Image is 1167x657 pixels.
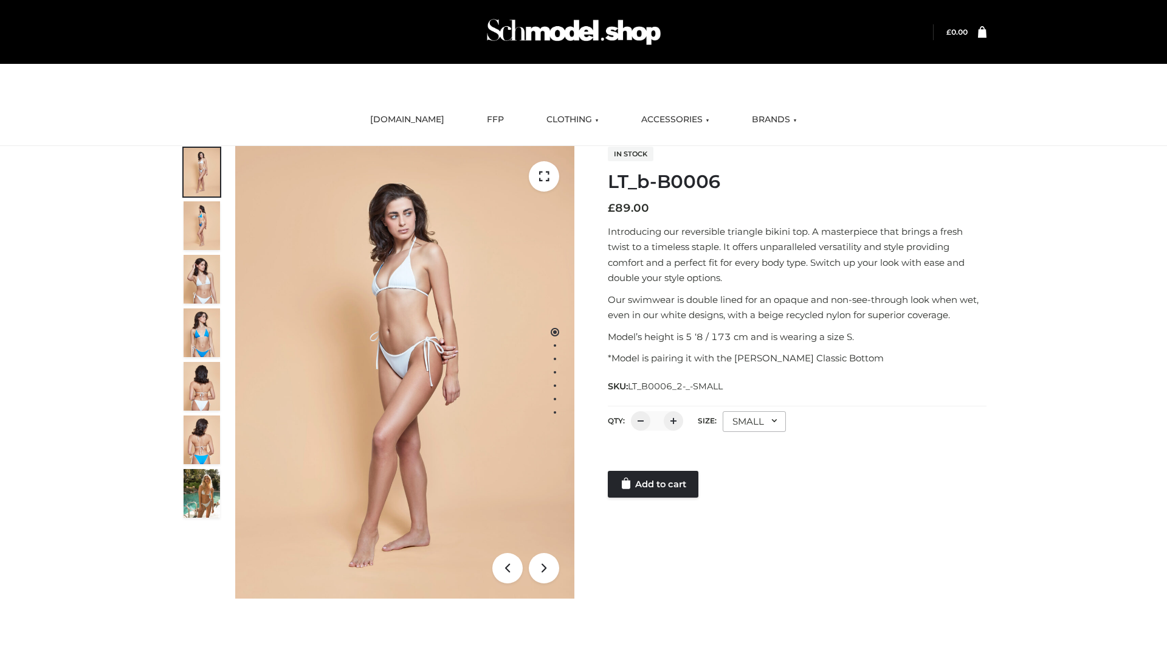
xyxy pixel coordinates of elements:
[946,27,968,36] bdi: 0.00
[608,201,615,215] span: £
[608,350,986,366] p: *Model is pairing it with the [PERSON_NAME] Classic Bottom
[628,381,723,392] span: LT_B0006_2-_-SMALL
[361,106,453,133] a: [DOMAIN_NAME]
[723,411,786,432] div: SMALL
[608,416,625,425] label: QTY:
[608,329,986,345] p: Model’s height is 5 ‘8 / 173 cm and is wearing a size S.
[235,146,574,599] img: ArielClassicBikiniTop_CloudNine_AzureSky_OW114ECO_1
[537,106,608,133] a: CLOTHING
[608,171,986,193] h1: LT_b-B0006
[946,27,951,36] span: £
[698,416,717,425] label: Size:
[184,148,220,196] img: ArielClassicBikiniTop_CloudNine_AzureSky_OW114ECO_1-scaled.jpg
[184,362,220,411] img: ArielClassicBikiniTop_CloudNine_AzureSky_OW114ECO_7-scaled.jpg
[608,292,986,323] p: Our swimwear is double lined for an opaque and non-see-through look when wet, even in our white d...
[743,106,806,133] a: BRANDS
[946,27,968,36] a: £0.00
[184,201,220,250] img: ArielClassicBikiniTop_CloudNine_AzureSky_OW114ECO_2-scaled.jpg
[608,379,724,394] span: SKU:
[608,147,653,161] span: In stock
[478,106,513,133] a: FFP
[608,471,698,498] a: Add to cart
[184,415,220,464] img: ArielClassicBikiniTop_CloudNine_AzureSky_OW114ECO_8-scaled.jpg
[608,201,649,215] bdi: 89.00
[184,255,220,304] img: ArielClassicBikiniTop_CloudNine_AzureSky_OW114ECO_3-scaled.jpg
[483,8,665,56] img: Schmodel Admin 964
[184,469,220,518] img: Arieltop_CloudNine_AzureSky2.jpg
[632,106,718,133] a: ACCESSORIES
[608,224,986,286] p: Introducing our reversible triangle bikini top. A masterpiece that brings a fresh twist to a time...
[184,308,220,357] img: ArielClassicBikiniTop_CloudNine_AzureSky_OW114ECO_4-scaled.jpg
